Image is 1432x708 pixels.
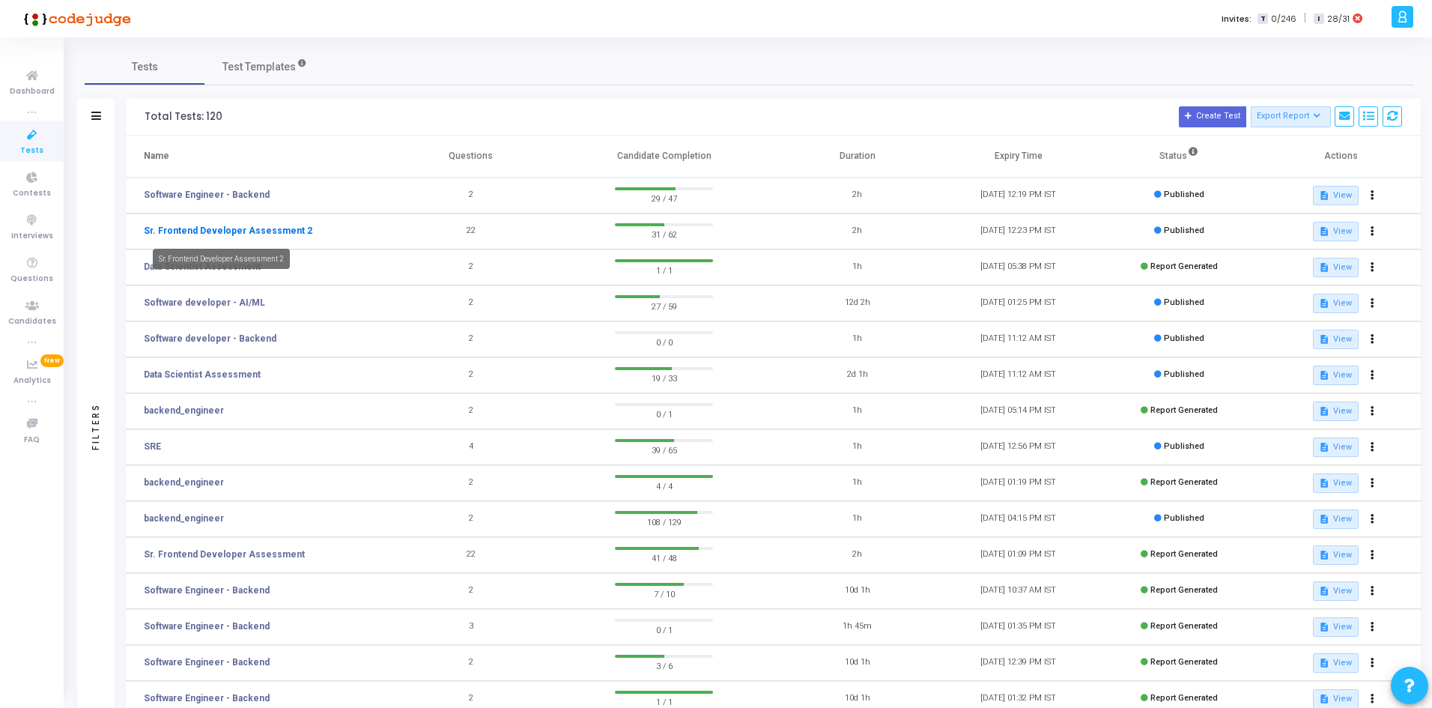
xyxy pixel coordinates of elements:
[153,249,290,269] div: Sr. Frontend Developer Assessment 2
[615,514,713,529] span: 108 / 129
[144,188,270,202] a: Software Engineer - Backend
[1319,514,1329,524] mat-icon: description
[144,512,224,525] a: backend_engineer
[615,370,713,385] span: 19 / 33
[1319,622,1329,632] mat-icon: description
[1257,13,1267,25] span: T
[1313,438,1359,457] button: View
[144,476,224,489] a: backend_engineer
[1319,586,1329,596] mat-icon: description
[8,315,56,328] span: Candidates
[1150,477,1218,487] span: Report Generated
[777,465,938,501] td: 1h
[1150,657,1218,667] span: Report Generated
[938,249,1099,285] td: [DATE] 05:38 PM IST
[1164,513,1204,523] span: Published
[1260,136,1421,178] th: Actions
[1164,297,1204,307] span: Published
[390,465,551,501] td: 2
[1313,509,1359,529] button: View
[938,178,1099,214] td: [DATE] 12:19 PM IST
[144,584,270,597] a: Software Engineer - Backend
[1319,334,1329,345] mat-icon: description
[390,645,551,681] td: 2
[615,478,713,493] span: 4 / 4
[1319,478,1329,488] mat-icon: description
[615,658,713,673] span: 3 / 6
[1319,406,1329,417] mat-icon: description
[777,214,938,249] td: 2h
[144,548,305,561] a: Sr. Frontend Developer Assessment
[615,334,713,349] span: 0 / 0
[1319,190,1329,201] mat-icon: description
[938,357,1099,393] td: [DATE] 11:12 AM IST
[551,136,777,178] th: Candidate Completion
[777,573,938,609] td: 10d 1h
[1164,369,1204,379] span: Published
[1164,190,1204,199] span: Published
[89,344,103,509] div: Filters
[1319,694,1329,704] mat-icon: description
[1319,550,1329,560] mat-icon: description
[1314,13,1323,25] span: I
[938,573,1099,609] td: [DATE] 10:37 AM IST
[938,645,1099,681] td: [DATE] 12:39 PM IST
[144,620,270,633] a: Software Engineer - Backend
[615,298,713,313] span: 27 / 59
[777,537,938,573] td: 2h
[615,550,713,565] span: 41 / 48
[1313,222,1359,241] button: View
[1327,13,1350,25] span: 28/31
[390,573,551,609] td: 2
[13,375,51,387] span: Analytics
[1313,330,1359,349] button: View
[1313,653,1359,673] button: View
[1313,366,1359,385] button: View
[1319,262,1329,273] mat-icon: description
[938,214,1099,249] td: [DATE] 12:23 PM IST
[777,136,938,178] th: Duration
[1271,13,1296,25] span: 0/246
[10,85,55,98] span: Dashboard
[390,357,551,393] td: 2
[19,4,131,34] img: logo
[1319,658,1329,668] mat-icon: description
[144,692,270,705] a: Software Engineer - Backend
[615,586,713,601] span: 7 / 10
[144,224,312,237] a: Sr. Frontend Developer Assessment 2
[777,501,938,537] td: 1h
[615,190,713,205] span: 29 / 47
[390,136,551,178] th: Questions
[390,249,551,285] td: 2
[1319,298,1329,309] mat-icon: description
[1313,581,1359,601] button: View
[1319,226,1329,237] mat-icon: description
[144,440,161,453] a: SRE
[390,178,551,214] td: 2
[144,332,276,345] a: Software developer - Backend
[144,656,270,669] a: Software Engineer - Backend
[615,226,713,241] span: 31 / 62
[20,145,43,157] span: Tests
[615,262,713,277] span: 1 / 1
[615,622,713,637] span: 0 / 1
[938,429,1099,465] td: [DATE] 12:56 PM IST
[1319,442,1329,453] mat-icon: description
[777,645,938,681] td: 10d 1h
[1150,693,1218,703] span: Report Generated
[390,537,551,573] td: 22
[938,285,1099,321] td: [DATE] 01:25 PM IST
[1313,294,1359,313] button: View
[390,321,551,357] td: 2
[1222,13,1252,25] label: Invites:
[777,178,938,214] td: 2h
[390,609,551,645] td: 3
[938,609,1099,645] td: [DATE] 01:35 PM IST
[144,368,261,381] a: Data Scientist Assessment
[615,406,713,421] span: 0 / 1
[938,537,1099,573] td: [DATE] 01:09 PM IST
[132,59,158,75] span: Tests
[1319,370,1329,381] mat-icon: description
[1164,441,1204,451] span: Published
[1179,106,1246,127] button: Create Test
